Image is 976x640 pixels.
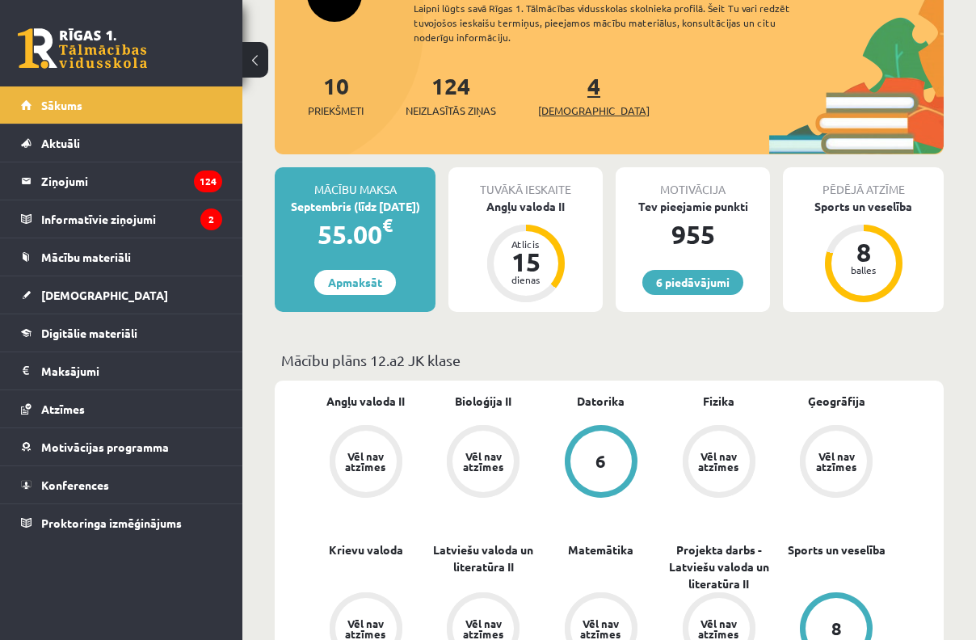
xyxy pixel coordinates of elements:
[414,1,815,44] div: Laipni lūgts savā Rīgas 1. Tālmācības vidusskolas skolnieka profilā. Šeit Tu vari redzēt tuvojošo...
[41,440,169,454] span: Motivācijas programma
[41,136,80,150] span: Aktuāli
[461,451,506,472] div: Vēl nav atzīmes
[831,620,842,638] div: 8
[326,393,405,410] a: Angļu valoda II
[21,466,222,503] a: Konferences
[696,618,742,639] div: Vēl nav atzīmes
[577,393,625,410] a: Datorika
[343,618,389,639] div: Vēl nav atzīmes
[21,504,222,541] a: Proktoringa izmēģinājums
[814,451,859,472] div: Vēl nav atzīmes
[41,478,109,492] span: Konferences
[502,239,550,249] div: Atlicis
[21,162,222,200] a: Ziņojumi124
[308,71,364,119] a: 10Priekšmeti
[314,270,396,295] a: Apmaksāt
[406,103,496,119] span: Neizlasītās ziņas
[308,103,364,119] span: Priekšmeti
[808,393,865,410] a: Ģeogrāfija
[21,86,222,124] a: Sākums
[343,451,389,472] div: Vēl nav atzīmes
[538,71,650,119] a: 4[DEMOGRAPHIC_DATA]
[21,276,222,314] a: [DEMOGRAPHIC_DATA]
[18,28,147,69] a: Rīgas 1. Tālmācības vidusskola
[538,103,650,119] span: [DEMOGRAPHIC_DATA]
[200,208,222,230] i: 2
[41,250,131,264] span: Mācību materiāli
[616,167,770,198] div: Motivācija
[41,402,85,416] span: Atzīmes
[425,425,543,501] a: Vēl nav atzīmes
[660,425,778,501] a: Vēl nav atzīmes
[41,98,82,112] span: Sākums
[783,167,944,198] div: Pēdējā atzīme
[568,541,633,558] a: Matemātika
[502,275,550,284] div: dienas
[660,541,778,592] a: Projekta darbs - Latviešu valoda un literatūra II
[194,171,222,192] i: 124
[21,124,222,162] a: Aktuāli
[502,249,550,275] div: 15
[21,238,222,276] a: Mācību materiāli
[41,326,137,340] span: Digitālie materiāli
[21,390,222,427] a: Atzīmes
[275,167,435,198] div: Mācību maksa
[578,618,624,639] div: Vēl nav atzīmes
[616,198,770,215] div: Tev pieejamie punkti
[41,352,222,389] legend: Maksājumi
[642,270,743,295] a: 6 piedāvājumi
[41,288,168,302] span: [DEMOGRAPHIC_DATA]
[281,349,937,371] p: Mācību plāns 12.a2 JK klase
[21,352,222,389] a: Maksājumi
[448,198,603,215] div: Angļu valoda II
[329,541,403,558] a: Krievu valoda
[41,200,222,238] legend: Informatīvie ziņojumi
[307,425,425,501] a: Vēl nav atzīmes
[21,314,222,352] a: Digitālie materiāli
[275,198,435,215] div: Septembris (līdz [DATE])
[839,239,888,265] div: 8
[406,71,496,119] a: 124Neizlasītās ziņas
[788,541,886,558] a: Sports un veselība
[595,453,606,470] div: 6
[542,425,660,501] a: 6
[425,541,543,575] a: Latviešu valoda un literatūra II
[41,516,182,530] span: Proktoringa izmēģinājums
[21,200,222,238] a: Informatīvie ziņojumi2
[839,265,888,275] div: balles
[41,162,222,200] legend: Ziņojumi
[275,215,435,254] div: 55.00
[461,618,506,639] div: Vēl nav atzīmes
[783,198,944,215] div: Sports un veselība
[21,428,222,465] a: Motivācijas programma
[696,451,742,472] div: Vēl nav atzīmes
[455,393,511,410] a: Bioloģija II
[448,167,603,198] div: Tuvākā ieskaite
[448,198,603,305] a: Angļu valoda II Atlicis 15 dienas
[783,198,944,305] a: Sports un veselība 8 balles
[703,393,734,410] a: Fizika
[616,215,770,254] div: 955
[382,213,393,237] span: €
[777,425,895,501] a: Vēl nav atzīmes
